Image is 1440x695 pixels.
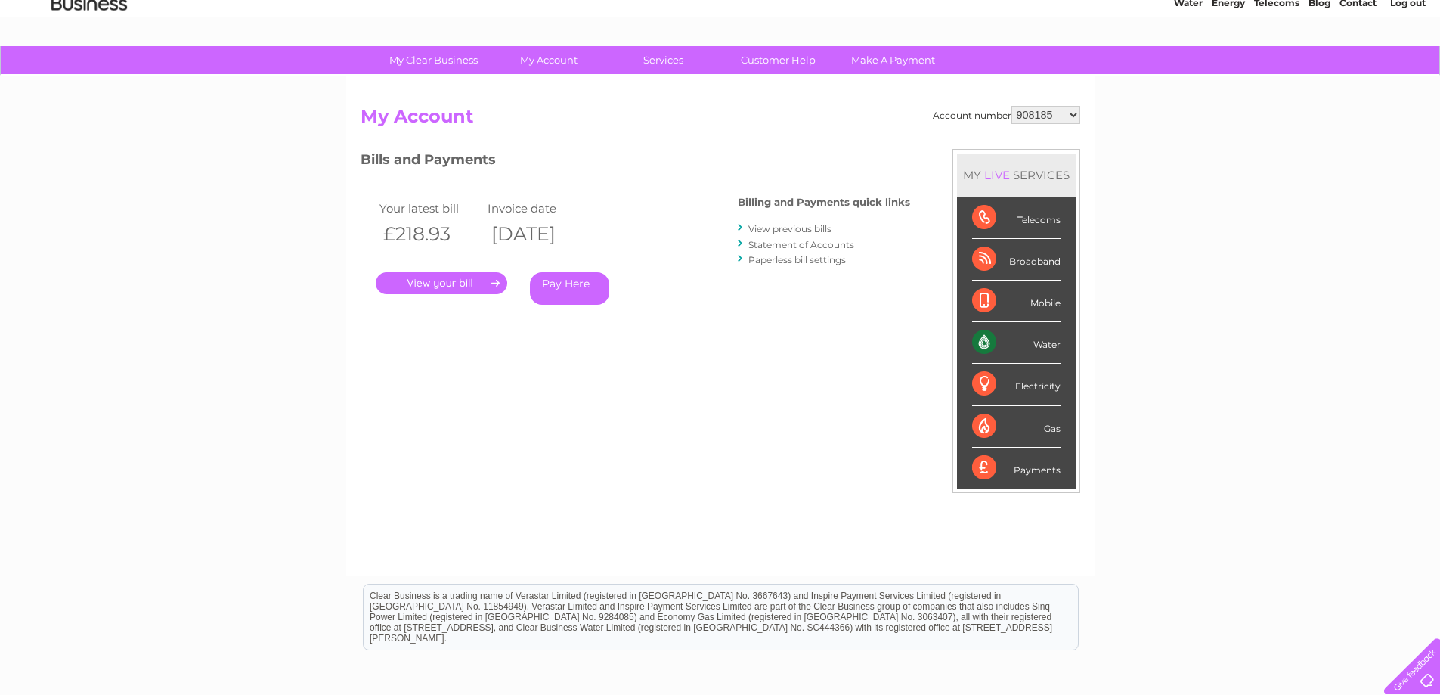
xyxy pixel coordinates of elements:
a: Pay Here [530,272,609,305]
a: Blog [1308,64,1330,76]
div: Payments [972,448,1061,489]
a: Make A Payment [831,46,955,74]
a: Log out [1390,64,1426,76]
div: Account number [933,106,1080,124]
h4: Billing and Payments quick links [738,197,910,208]
div: MY SERVICES [957,154,1076,197]
a: Statement of Accounts [748,239,854,250]
h3: Bills and Payments [361,149,910,175]
a: View previous bills [748,223,831,234]
a: 0333 014 3131 [1155,8,1259,26]
a: Paperless bill settings [748,254,846,265]
th: [DATE] [484,219,593,250]
a: Customer Help [716,46,841,74]
h2: My Account [361,106,1080,135]
td: Invoice date [484,198,593,219]
img: logo.png [51,39,128,85]
th: £218.93 [376,219,485,250]
a: My Clear Business [371,46,496,74]
a: Energy [1212,64,1245,76]
div: Broadband [972,239,1061,281]
div: Water [972,322,1061,364]
div: LIVE [981,168,1013,182]
div: Clear Business is a trading name of Verastar Limited (registered in [GEOGRAPHIC_DATA] No. 3667643... [364,8,1078,73]
a: My Account [486,46,611,74]
td: Your latest bill [376,198,485,219]
a: Water [1174,64,1203,76]
div: Gas [972,406,1061,448]
div: Telecoms [972,197,1061,239]
a: Contact [1339,64,1377,76]
div: Mobile [972,281,1061,322]
a: Telecoms [1254,64,1299,76]
a: . [376,272,507,294]
div: Electricity [972,364,1061,405]
a: Services [601,46,726,74]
